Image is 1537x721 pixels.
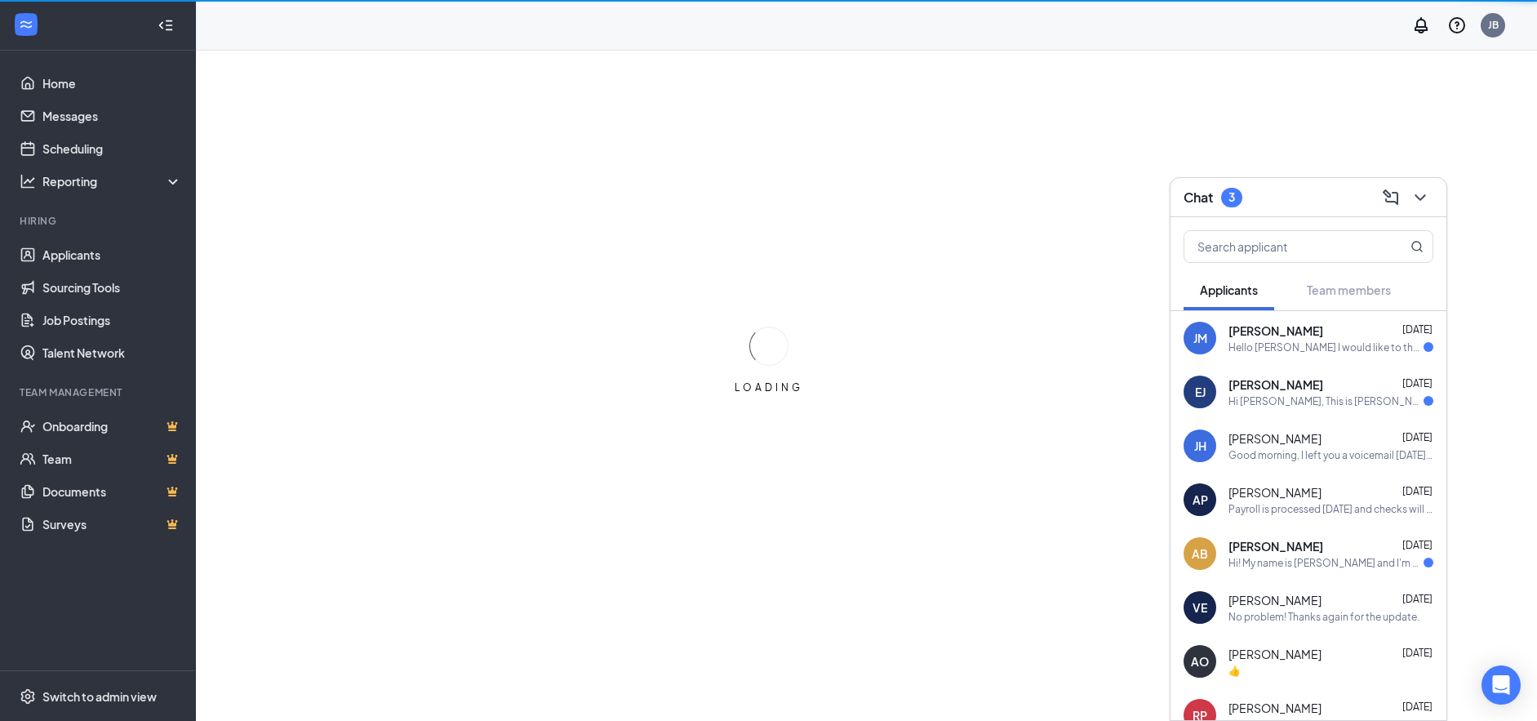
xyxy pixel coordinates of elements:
[42,173,183,189] div: Reporting
[1307,283,1391,297] span: Team members
[1381,188,1401,207] svg: ComposeMessage
[42,132,182,165] a: Scheduling
[20,385,179,399] div: Team Management
[1228,592,1322,608] span: [PERSON_NAME]
[42,508,182,541] a: SurveysCrown
[1447,16,1467,35] svg: QuestionInfo
[1488,18,1499,32] div: JB
[1228,394,1424,408] div: Hi [PERSON_NAME], This is [PERSON_NAME]. I'm looking forward to becoming a [PERSON_NAME] ace team...
[1228,502,1433,516] div: Payroll is processed [DATE] and checks will be ready [DATE] around 10am.
[20,214,179,228] div: Hiring
[158,17,174,33] svg: Collapse
[1184,189,1213,207] h3: Chat
[42,238,182,271] a: Applicants
[1410,188,1430,207] svg: ChevronDown
[1184,231,1378,262] input: Search applicant
[1402,593,1433,605] span: [DATE]
[1193,330,1207,346] div: JM
[728,381,810,394] div: LOADING
[1228,190,1235,204] div: 3
[1228,538,1323,554] span: [PERSON_NAME]
[1228,323,1323,339] span: [PERSON_NAME]
[42,475,182,508] a: DocumentsCrown
[1402,539,1433,551] span: [DATE]
[42,443,182,475] a: TeamCrown
[1402,431,1433,443] span: [DATE]
[42,67,182,100] a: Home
[1402,323,1433,336] span: [DATE]
[1228,430,1322,447] span: [PERSON_NAME]
[1228,610,1419,624] div: No problem! Thanks again for the update.
[1228,664,1241,678] div: 👍
[42,688,157,705] div: Switch to admin view
[1228,646,1322,662] span: [PERSON_NAME]
[1228,700,1322,716] span: [PERSON_NAME]
[42,304,182,336] a: Job Postings
[1195,384,1206,400] div: EJ
[1193,599,1207,616] div: VE
[1228,376,1323,393] span: [PERSON_NAME]
[42,410,182,443] a: OnboardingCrown
[1378,185,1404,211] button: ComposeMessage
[42,271,182,304] a: Sourcing Tools
[1228,448,1433,462] div: Good morning, I left you a voicemail [DATE] afternoon. Could you please give me a call back if yo...
[1194,438,1206,454] div: JH
[1410,240,1424,253] svg: MagnifyingGlass
[1200,283,1258,297] span: Applicants
[1191,653,1209,670] div: AO
[18,16,34,33] svg: WorkstreamLogo
[20,173,36,189] svg: Analysis
[1407,185,1433,211] button: ChevronDown
[1481,665,1521,705] div: Open Intercom Messenger
[1228,340,1424,354] div: Hello [PERSON_NAME] I would like to thank you for giving me the opportunity to work at your estab...
[1228,484,1322,501] span: [PERSON_NAME]
[1402,377,1433,389] span: [DATE]
[20,688,36,705] svg: Settings
[1193,492,1208,508] div: AP
[1402,701,1433,713] span: [DATE]
[42,100,182,132] a: Messages
[42,336,182,369] a: Talent Network
[1402,485,1433,497] span: [DATE]
[1411,16,1431,35] svg: Notifications
[1228,556,1424,570] div: Hi! My name is [PERSON_NAME] and I'm a [DEMOGRAPHIC_DATA] UCI student. My most recent retail expe...
[1192,545,1208,562] div: AB
[1402,647,1433,659] span: [DATE]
